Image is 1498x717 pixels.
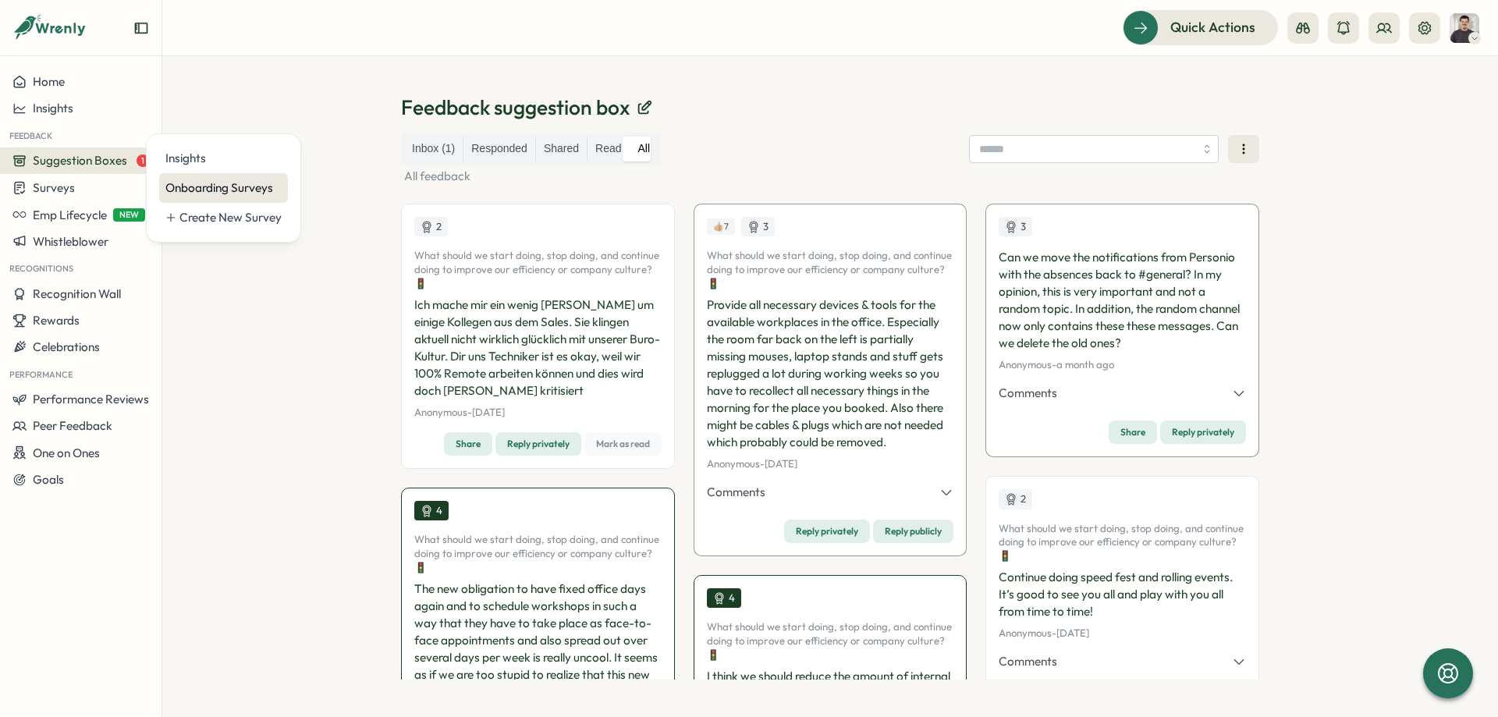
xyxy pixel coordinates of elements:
span: Celebrations [33,339,100,354]
button: Reply privately [784,520,870,543]
p: What should we start doing, stop doing, and continue doing to improve our efficiency or company c... [414,249,662,290]
button: Reply privately [495,432,581,456]
span: Share [456,433,481,455]
div: Sentiment Score [707,218,735,235]
p: What should we start doing, stop doing, and continue doing to improve our efficiency or company c... [707,620,954,662]
div: Upvotes [414,217,448,237]
button: Mark as read [584,432,662,456]
span: [DATE] [765,457,797,470]
span: Peer Feedback [33,418,112,433]
span: Reply privately [1172,421,1234,443]
a: Onboarding Surveys [159,173,288,203]
button: Expand sidebar [133,20,149,36]
span: Rewards [33,313,80,328]
span: Insights [33,101,73,115]
span: Whistleblower [33,234,108,249]
button: Comments [999,653,1246,670]
span: Goals [33,472,64,487]
span: Comments [999,653,1057,670]
span: Comments [707,484,765,501]
div: Create New Survey [179,209,282,226]
span: Performance Reviews [33,392,149,406]
div: Upvotes [999,217,1032,237]
p: What should we start doing, stop doing, and continue doing to improve our efficiency or company c... [999,522,1246,563]
p: Continue doing speed fest and rolling events. It’s good to see you all and play with you all from... [999,569,1246,620]
span: One on Ones [33,445,100,460]
span: Mark as read [596,433,650,455]
a: Insights [159,144,288,173]
p: Feedback suggestion box [401,94,630,121]
div: Upvotes [999,489,1032,509]
a: Create New Survey [159,203,288,232]
span: Surveys [33,180,75,195]
span: Comments [999,385,1057,402]
p: What should we start doing, stop doing, and continue doing to improve our efficiency or company c... [707,249,954,290]
span: NEW [113,208,145,222]
img: Simon Head [1450,13,1479,43]
span: Anonymous - [999,626,1056,639]
span: Anonymous - [707,457,765,470]
button: Comments [707,484,954,501]
label: Responded [463,137,535,162]
span: Reply privately [796,520,858,542]
label: Shared [536,137,587,162]
span: Share [1120,421,1145,443]
span: Anonymous - [414,406,472,418]
span: Anonymous - [999,358,1056,371]
span: 1 [137,154,149,167]
span: [DATE] [1056,626,1089,639]
div: Insights [165,150,282,167]
label: Inbox (1) [404,137,463,162]
p: What should we start doing, stop doing, and continue doing to improve our efficiency or company c... [414,533,662,574]
button: Reply privately [1160,421,1246,444]
p: All feedback [401,168,1259,185]
button: Comments [999,385,1246,402]
span: Emp Lifecycle [33,208,107,222]
span: Home [33,74,65,89]
div: Upvotes [414,501,449,521]
button: Share [1109,421,1157,444]
button: Quick Actions [1123,10,1278,44]
p: Provide all necessary devices & tools for the available workplaces in the office. Especially the ... [707,296,954,451]
span: Suggestion Boxes [33,153,127,168]
div: Onboarding Surveys [165,179,282,197]
span: Reply privately [507,433,570,455]
span: Recognition Wall [33,286,121,301]
div: Upvotes [707,588,741,609]
label: Read [587,137,629,162]
button: Share [444,432,492,456]
span: Quick Actions [1170,17,1255,37]
span: [DATE] [472,406,505,418]
p: Can we move the notifications from Personio with the absences back to #general? In my opinion, th... [999,249,1246,352]
p: Ich mache mir ein wenig [PERSON_NAME] um einige Kollegen aus dem Sales. Sie klingen aktuell nicht... [414,296,662,399]
button: Reply publicly [873,520,953,543]
label: All [630,137,658,162]
span: a month ago [1056,358,1114,371]
div: Upvotes [741,217,775,237]
span: Reply publicly [885,520,942,542]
